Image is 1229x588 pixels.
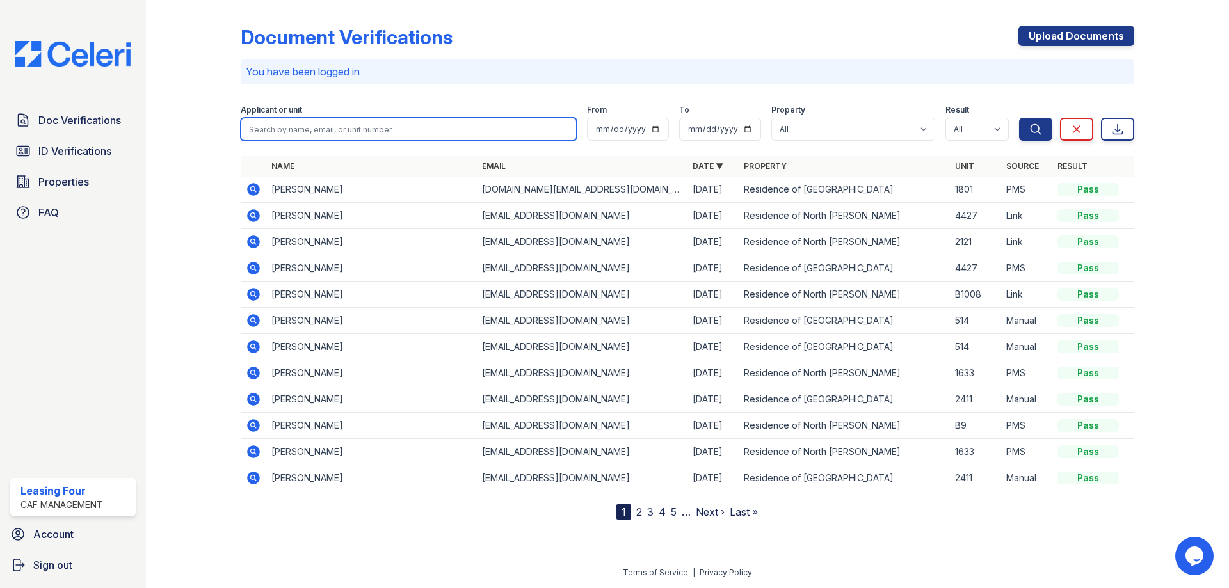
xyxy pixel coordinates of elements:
[950,282,1001,308] td: B1008
[266,386,477,413] td: [PERSON_NAME]
[1057,419,1119,432] div: Pass
[266,229,477,255] td: [PERSON_NAME]
[1001,308,1052,334] td: Manual
[1175,537,1216,575] iframe: chat widget
[1057,235,1119,248] div: Pass
[5,552,141,578] a: Sign out
[1057,472,1119,484] div: Pass
[739,360,949,386] td: Residence of North [PERSON_NAME]
[38,113,121,128] span: Doc Verifications
[477,413,687,439] td: [EMAIL_ADDRESS][DOMAIN_NAME]
[477,360,687,386] td: [EMAIL_ADDRESS][DOMAIN_NAME]
[687,465,739,491] td: [DATE]
[687,386,739,413] td: [DATE]
[477,282,687,308] td: [EMAIL_ADDRESS][DOMAIN_NAME]
[38,143,111,159] span: ID Verifications
[1001,255,1052,282] td: PMS
[266,360,477,386] td: [PERSON_NAME]
[1057,262,1119,274] div: Pass
[950,255,1001,282] td: 4427
[730,505,758,518] a: Last »
[1057,183,1119,196] div: Pass
[693,161,723,171] a: Date ▼
[266,413,477,439] td: [PERSON_NAME]
[1057,209,1119,222] div: Pass
[1006,161,1039,171] a: Source
[477,308,687,334] td: [EMAIL_ADDRESS][DOMAIN_NAME]
[771,105,805,115] label: Property
[266,439,477,465] td: [PERSON_NAME]
[950,465,1001,491] td: 2411
[10,107,136,133] a: Doc Verifications
[696,505,725,518] a: Next ›
[687,177,739,203] td: [DATE]
[266,203,477,229] td: [PERSON_NAME]
[266,465,477,491] td: [PERSON_NAME]
[1001,360,1052,386] td: PMS
[1057,445,1119,458] div: Pass
[1057,367,1119,379] div: Pass
[671,505,677,518] a: 5
[587,105,607,115] label: From
[687,360,739,386] td: [DATE]
[739,413,949,439] td: Residence of North [PERSON_NAME]
[5,41,141,67] img: CE_Logo_Blue-a8612792a0a2168367f1c8372b55b34899dd931a85d93a1a3d3e32e68fde9ad4.png
[477,386,687,413] td: [EMAIL_ADDRESS][DOMAIN_NAME]
[700,568,752,577] a: Privacy Policy
[659,505,666,518] a: 4
[1001,386,1052,413] td: Manual
[744,161,787,171] a: Property
[1001,413,1052,439] td: PMS
[5,521,141,547] a: Account
[950,439,1001,465] td: 1633
[477,229,687,255] td: [EMAIL_ADDRESS][DOMAIN_NAME]
[477,177,687,203] td: [DOMAIN_NAME][EMAIL_ADDRESS][DOMAIN_NAME]
[950,413,1001,439] td: B9
[1057,314,1119,327] div: Pass
[739,386,949,413] td: Residence of [GEOGRAPHIC_DATA]
[241,118,577,141] input: Search by name, email, or unit number
[739,177,949,203] td: Residence of [GEOGRAPHIC_DATA]
[950,308,1001,334] td: 514
[687,255,739,282] td: [DATE]
[1001,334,1052,360] td: Manual
[1001,203,1052,229] td: Link
[1001,229,1052,255] td: Link
[623,568,688,577] a: Terms of Service
[33,557,72,573] span: Sign out
[1057,393,1119,406] div: Pass
[950,177,1001,203] td: 1801
[477,334,687,360] td: [EMAIL_ADDRESS][DOMAIN_NAME]
[945,105,969,115] label: Result
[482,161,506,171] a: Email
[1001,282,1052,308] td: Link
[1001,177,1052,203] td: PMS
[271,161,294,171] a: Name
[687,439,739,465] td: [DATE]
[266,282,477,308] td: [PERSON_NAME]
[687,334,739,360] td: [DATE]
[616,504,631,520] div: 1
[682,504,691,520] span: …
[687,282,739,308] td: [DATE]
[33,527,74,542] span: Account
[687,203,739,229] td: [DATE]
[1057,340,1119,353] div: Pass
[1057,288,1119,301] div: Pass
[950,386,1001,413] td: 2411
[739,255,949,282] td: Residence of [GEOGRAPHIC_DATA]
[693,568,695,577] div: |
[950,360,1001,386] td: 1633
[266,177,477,203] td: [PERSON_NAME]
[687,413,739,439] td: [DATE]
[636,505,642,518] a: 2
[739,282,949,308] td: Residence of North [PERSON_NAME]
[1018,26,1134,46] a: Upload Documents
[266,255,477,282] td: [PERSON_NAME]
[477,465,687,491] td: [EMAIL_ADDRESS][DOMAIN_NAME]
[241,105,302,115] label: Applicant or unit
[10,200,136,225] a: FAQ
[266,308,477,334] td: [PERSON_NAME]
[739,203,949,229] td: Residence of North [PERSON_NAME]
